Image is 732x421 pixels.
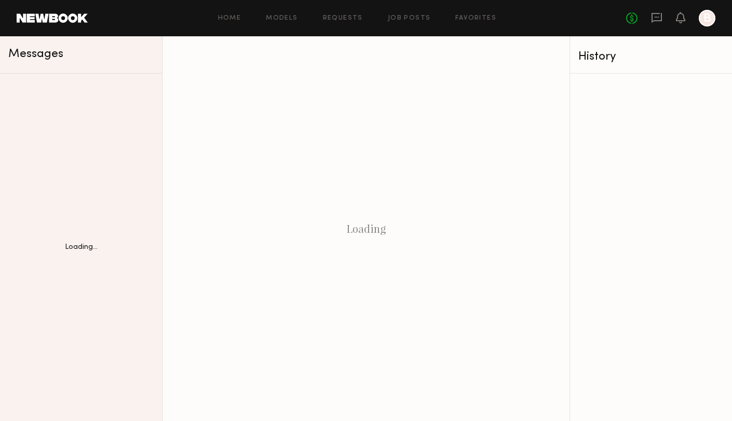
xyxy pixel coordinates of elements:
[578,51,724,63] div: History
[162,36,570,421] div: Loading
[266,15,297,22] a: Models
[8,48,63,60] span: Messages
[65,244,98,251] div: Loading...
[218,15,241,22] a: Home
[323,15,363,22] a: Requests
[388,15,431,22] a: Job Posts
[455,15,496,22] a: Favorites
[699,10,715,26] a: B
